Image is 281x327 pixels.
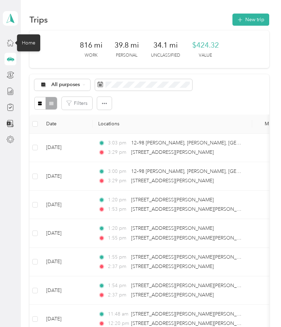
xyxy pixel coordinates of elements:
span: 34.1 mi [153,40,178,50]
p: Personal [116,52,137,59]
span: 1:53 pm [108,206,128,213]
span: 39.8 mi [114,40,139,50]
td: [DATE] [41,276,93,305]
span: [STREET_ADDRESS][PERSON_NAME] [131,263,214,269]
th: Locations [93,115,252,134]
span: [STREET_ADDRESS][PERSON_NAME] [131,149,214,155]
span: [STREET_ADDRESS][PERSON_NAME] [131,292,214,298]
h1: Trips [29,16,48,23]
span: 1:55 pm [108,253,128,261]
span: [STREET_ADDRESS][PERSON_NAME][PERSON_NAME] [131,283,252,288]
button: Filters [62,97,92,110]
span: 2:37 pm [108,291,128,299]
span: 3:00 pm [108,168,128,175]
span: [STREET_ADDRESS][PERSON_NAME][PERSON_NAME] [131,320,252,326]
th: Date [41,115,93,134]
span: All purposes [51,82,80,87]
span: 3:29 pm [108,177,128,185]
span: 3:03 pm [108,139,128,147]
td: [DATE] [41,191,93,219]
span: 1:20 pm [108,225,128,232]
span: 12–98 [PERSON_NAME], [PERSON_NAME], [GEOGRAPHIC_DATA] [131,140,278,146]
p: Work [85,52,97,59]
span: [STREET_ADDRESS][PERSON_NAME][PERSON_NAME] [131,235,252,241]
button: New trip [232,14,269,26]
td: [DATE] [41,219,93,248]
span: 1:55 pm [108,234,128,242]
span: 11:48 am [108,310,128,318]
span: $424.32 [192,40,219,50]
span: [STREET_ADDRESS][PERSON_NAME][PERSON_NAME] [131,206,252,212]
span: [STREET_ADDRESS][PERSON_NAME][PERSON_NAME] [131,311,252,317]
span: [STREET_ADDRESS][PERSON_NAME] [131,178,214,184]
iframe: Everlance-gr Chat Button Frame [242,288,281,327]
td: [DATE] [41,162,93,191]
div: Home [17,34,40,51]
span: [STREET_ADDRESS][PERSON_NAME] [131,225,214,231]
p: Unclassified [151,52,180,59]
span: 1:54 pm [108,282,128,290]
span: 816 mi [80,40,102,50]
span: 12–98 [PERSON_NAME], [PERSON_NAME], [GEOGRAPHIC_DATA] [131,168,278,174]
span: [STREET_ADDRESS][PERSON_NAME] [131,197,214,203]
td: [DATE] [41,248,93,276]
span: 2:37 pm [108,263,128,270]
p: Value [199,52,212,59]
span: 1:20 pm [108,196,128,204]
span: 3:29 pm [108,149,128,156]
span: [STREET_ADDRESS][PERSON_NAME][PERSON_NAME] [131,254,252,260]
td: [DATE] [41,134,93,162]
